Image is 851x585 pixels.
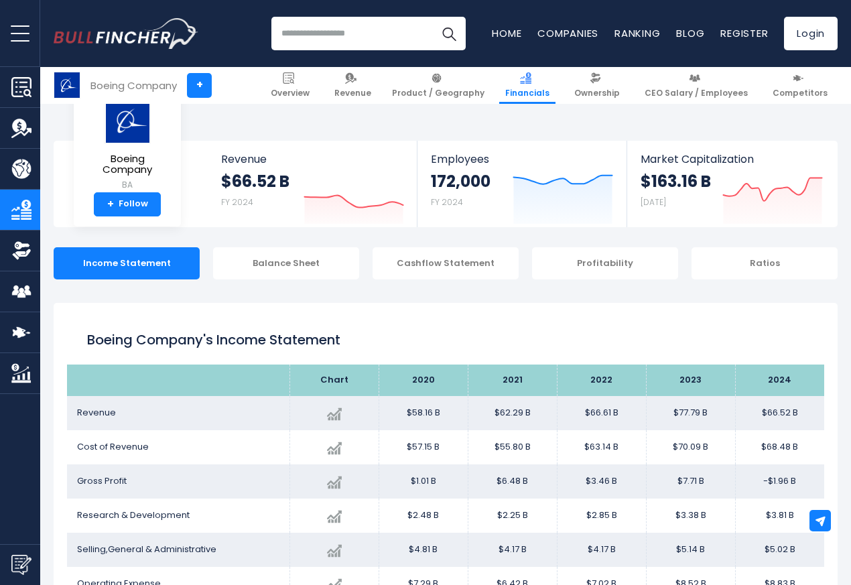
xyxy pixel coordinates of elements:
div: Cashflow Statement [373,247,519,279]
strong: + [107,198,114,210]
td: $66.52 B [735,396,824,430]
a: Ranking [614,26,660,40]
strong: $66.52 B [221,171,289,192]
td: $55.80 B [468,430,557,464]
td: $3.81 B [735,499,824,533]
td: $7.71 B [646,464,735,499]
img: BA logo [104,99,151,143]
span: Financials [505,88,549,99]
a: Blog [676,26,704,40]
img: Ownership [11,241,31,261]
td: $3.46 B [557,464,646,499]
td: $5.02 B [735,533,824,567]
th: Chart [289,365,379,396]
div: Boeing Company [90,78,177,93]
div: Balance Sheet [213,247,359,279]
th: 2023 [646,365,735,396]
th: 2024 [735,365,824,396]
a: Go to homepage [54,18,198,49]
a: Boeing Company BA [84,98,171,192]
th: 2020 [379,365,468,396]
a: Home [492,26,521,40]
span: Boeing Company [84,153,170,176]
td: $2.85 B [557,499,646,533]
td: $57.15 B [379,430,468,464]
a: Ownership [568,67,626,104]
a: Login [784,17,838,50]
td: $2.48 B [379,499,468,533]
small: [DATE] [641,196,666,208]
td: $77.79 B [646,396,735,430]
th: 2022 [557,365,646,396]
a: Market Capitalization $163.16 B [DATE] [627,141,836,227]
td: $4.81 B [379,533,468,567]
img: Bullfincher logo [54,18,198,49]
td: $1.01 B [379,464,468,499]
a: + [187,73,212,98]
span: Product / Geography [392,88,484,99]
div: Income Statement [54,247,200,279]
td: $63.14 B [557,430,646,464]
td: $3.38 B [646,499,735,533]
td: -$1.96 B [735,464,824,499]
a: Revenue $66.52 B FY 2024 [208,141,417,227]
strong: 172,000 [431,171,490,192]
span: Revenue [334,88,371,99]
span: Overview [271,88,310,99]
span: Employees [431,153,612,166]
td: $70.09 B [646,430,735,464]
img: BA logo [54,72,80,98]
h1: Boeing Company's Income Statement [87,330,804,350]
span: Research & Development [77,509,190,521]
small: BA [84,179,170,191]
td: $2.25 B [468,499,557,533]
span: Selling,General & Administrative [77,543,216,556]
a: Financials [499,67,555,104]
td: $4.17 B [468,533,557,567]
td: $68.48 B [735,430,824,464]
a: Companies [537,26,598,40]
a: CEO Salary / Employees [639,67,754,104]
span: Market Capitalization [641,153,823,166]
td: $66.61 B [557,396,646,430]
span: Competitors [773,88,828,99]
small: FY 2024 [431,196,463,208]
a: Revenue [328,67,377,104]
td: $58.16 B [379,396,468,430]
a: +Follow [94,192,161,216]
td: $5.14 B [646,533,735,567]
span: Revenue [221,153,404,166]
td: $62.29 B [468,396,557,430]
span: Cost of Revenue [77,440,149,453]
span: CEO Salary / Employees [645,88,748,99]
a: Employees 172,000 FY 2024 [417,141,626,227]
a: Competitors [767,67,834,104]
div: Profitability [532,247,678,279]
span: Revenue [77,406,116,419]
td: $6.48 B [468,464,557,499]
button: Search [432,17,466,50]
div: Ratios [692,247,838,279]
strong: $163.16 B [641,171,711,192]
a: Product / Geography [386,67,490,104]
span: Gross Profit [77,474,127,487]
span: Ownership [574,88,620,99]
td: $4.17 B [557,533,646,567]
a: Overview [265,67,316,104]
small: FY 2024 [221,196,253,208]
a: Register [720,26,768,40]
th: 2021 [468,365,557,396]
